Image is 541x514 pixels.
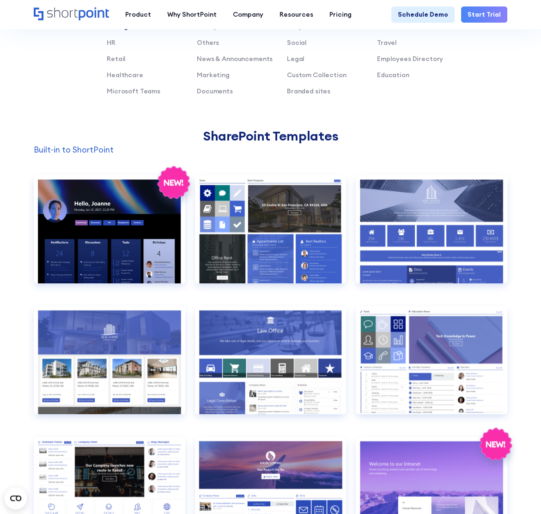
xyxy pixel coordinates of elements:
[287,55,304,63] a: Legal
[195,175,346,296] a: Documents 1
[287,87,330,95] a: Branded sites
[197,55,273,63] a: News & Announcements
[461,6,507,23] a: Start Trial
[167,10,217,19] div: Why ShortPoint
[377,71,409,79] a: Education
[233,10,263,19] div: Company
[356,175,507,296] a: Documents 2
[197,38,219,47] a: Others
[159,6,225,23] a: Why ShortPoint
[117,6,159,23] a: Product
[287,71,346,79] a: Custom Collection
[107,38,115,47] a: HR
[5,487,27,509] button: Open CMP widget
[287,38,307,47] a: Social
[34,175,185,296] a: Communication
[377,38,397,47] a: Travel
[197,71,230,79] a: Marketing
[356,306,507,427] a: Employees Directory 2
[34,144,507,156] p: Built-in to ShortPoint
[321,6,359,23] a: Pricing
[225,6,271,23] a: Company
[197,87,233,95] a: Documents
[107,55,126,63] a: Retail
[34,7,109,21] a: Home
[34,306,185,427] a: Documents 3
[125,10,151,19] div: Product
[377,55,443,63] a: Employees Directory
[271,6,321,23] a: Resources
[34,128,507,143] h2: SharePoint Templates
[195,306,346,427] a: Employees Directory 1
[107,71,143,79] a: Healthcare
[280,10,313,19] div: Resources
[329,10,352,19] div: Pricing
[391,6,455,23] a: Schedule Demo
[107,87,160,95] a: Microsoft Teams
[495,470,541,514] iframe: Chat Widget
